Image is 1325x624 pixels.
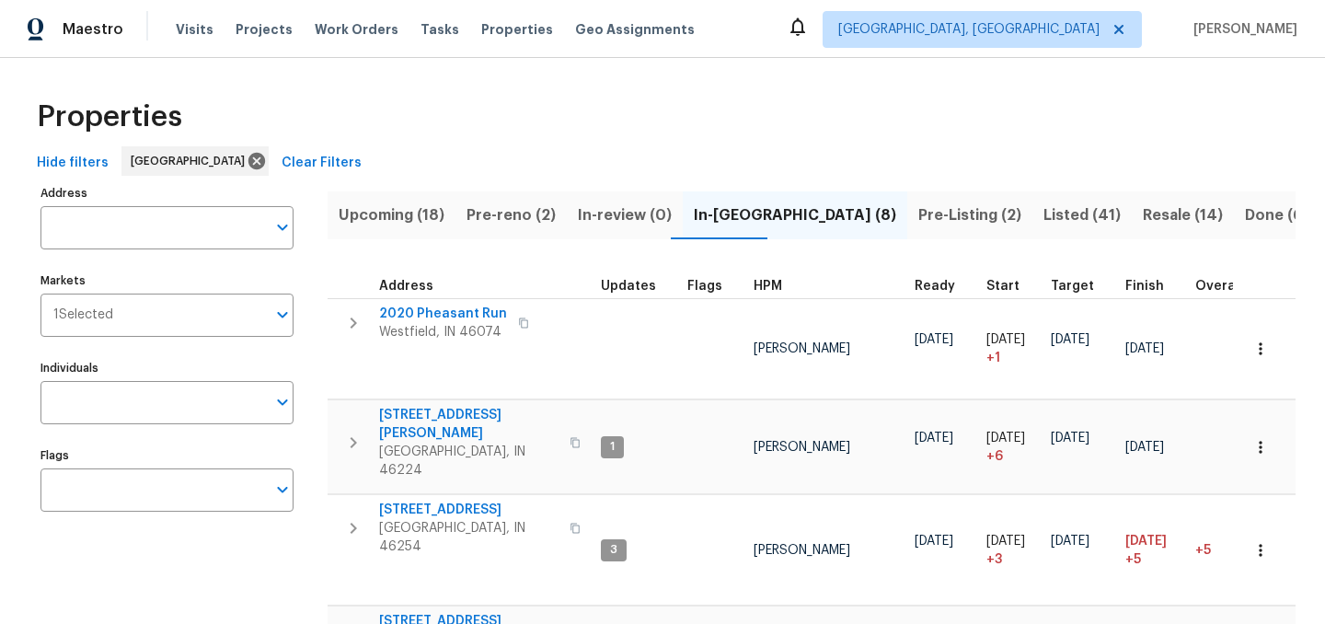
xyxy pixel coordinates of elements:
[236,20,293,39] span: Projects
[601,280,656,293] span: Updates
[915,432,953,445] span: [DATE]
[754,280,782,293] span: HPM
[754,441,850,454] span: [PERSON_NAME]
[270,389,295,415] button: Open
[1043,202,1121,228] span: Listed (41)
[1125,550,1141,569] span: +5
[379,406,559,443] span: [STREET_ADDRESS][PERSON_NAME]
[379,280,433,293] span: Address
[915,280,972,293] div: Earliest renovation start date (first business day after COE or Checkout)
[40,363,294,374] label: Individuals
[1188,495,1267,606] td: 5 day(s) past target finish date
[270,214,295,240] button: Open
[29,146,116,180] button: Hide filters
[578,202,672,228] span: In-review (0)
[1143,202,1223,228] span: Resale (14)
[467,202,556,228] span: Pre-reno (2)
[1051,535,1089,548] span: [DATE]
[986,349,1000,367] span: + 1
[315,20,398,39] span: Work Orders
[40,450,294,461] label: Flags
[915,333,953,346] span: [DATE]
[1125,342,1164,355] span: [DATE]
[1125,441,1164,454] span: [DATE]
[40,275,294,286] label: Markets
[379,501,559,519] span: [STREET_ADDRESS]
[915,535,953,548] span: [DATE]
[131,152,252,170] span: [GEOGRAPHIC_DATA]
[1195,544,1211,557] span: +5
[986,333,1025,346] span: [DATE]
[915,280,955,293] span: Ready
[1125,280,1164,293] span: Finish
[1195,280,1260,293] div: Days past target finish date
[63,20,123,39] span: Maestro
[176,20,213,39] span: Visits
[1195,280,1243,293] span: Overall
[1125,535,1167,548] span: [DATE]
[986,432,1025,445] span: [DATE]
[339,202,444,228] span: Upcoming (18)
[1051,280,1094,293] span: Target
[979,495,1043,606] td: Project started 3 days late
[421,23,459,36] span: Tasks
[1125,280,1181,293] div: Projected renovation finish date
[986,535,1025,548] span: [DATE]
[687,280,722,293] span: Flags
[918,202,1021,228] span: Pre-Listing (2)
[754,342,850,355] span: [PERSON_NAME]
[986,280,1036,293] div: Actual renovation start date
[1051,333,1089,346] span: [DATE]
[270,477,295,503] button: Open
[979,298,1043,399] td: Project started 1 days late
[603,542,625,558] span: 3
[37,108,182,126] span: Properties
[986,447,1003,466] span: + 6
[53,307,113,323] span: 1 Selected
[1118,495,1188,606] td: Scheduled to finish 5 day(s) late
[575,20,695,39] span: Geo Assignments
[754,544,850,557] span: [PERSON_NAME]
[1186,20,1297,39] span: [PERSON_NAME]
[838,20,1100,39] span: [GEOGRAPHIC_DATA], [GEOGRAPHIC_DATA]
[986,280,1020,293] span: Start
[37,152,109,175] span: Hide filters
[694,202,896,228] span: In-[GEOGRAPHIC_DATA] (8)
[979,400,1043,494] td: Project started 6 days late
[1051,432,1089,445] span: [DATE]
[481,20,553,39] span: Properties
[603,439,622,455] span: 1
[121,146,269,176] div: [GEOGRAPHIC_DATA]
[379,519,559,556] span: [GEOGRAPHIC_DATA], IN 46254
[379,443,559,480] span: [GEOGRAPHIC_DATA], IN 46224
[379,323,507,341] span: Westfield, IN 46074
[1051,280,1111,293] div: Target renovation project end date
[379,305,507,323] span: 2020 Pheasant Run
[270,302,295,328] button: Open
[40,188,294,199] label: Address
[274,146,369,180] button: Clear Filters
[282,152,362,175] span: Clear Filters
[986,550,1002,569] span: + 3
